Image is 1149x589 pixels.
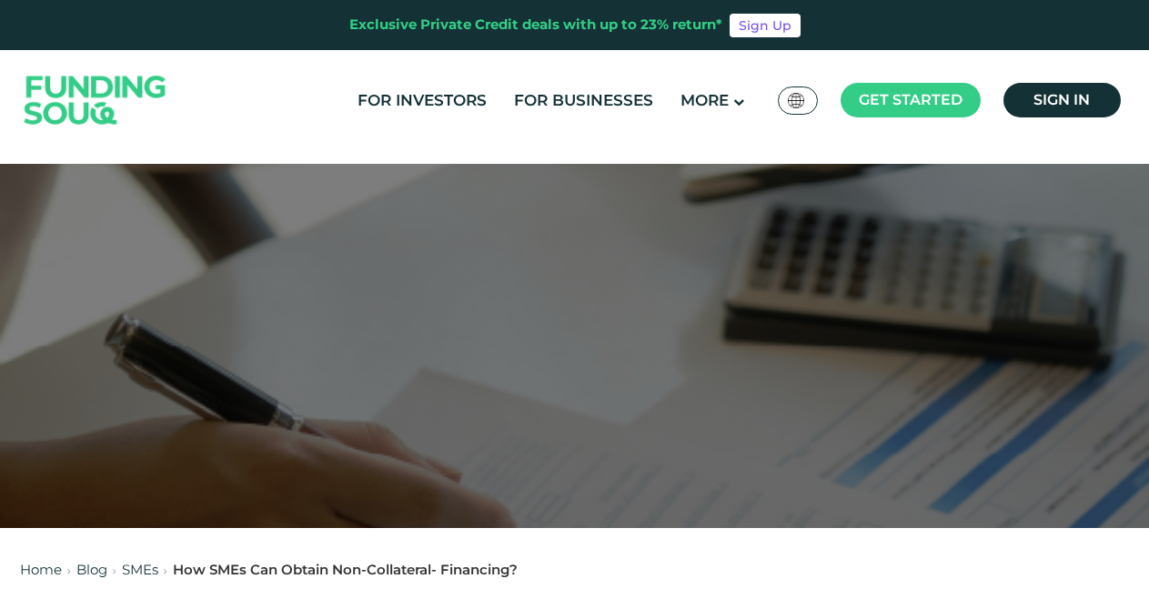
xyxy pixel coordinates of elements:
[122,561,158,578] a: SMEs
[859,91,963,108] span: Get started
[353,86,491,116] a: For Investors
[509,86,658,116] a: For Businesses
[680,91,729,109] span: More
[730,14,801,37] a: Sign Up
[788,93,804,108] img: SA Flag
[1003,83,1121,117] a: Sign in
[349,15,722,36] div: Exclusive Private Credit deals with up to 23% return*
[6,55,185,147] img: Logo
[20,561,62,578] a: Home
[76,561,107,578] a: Blog
[1033,91,1090,108] span: Sign in
[173,560,518,581] div: How SMEs Can Obtain Non-Collateral- Financing?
